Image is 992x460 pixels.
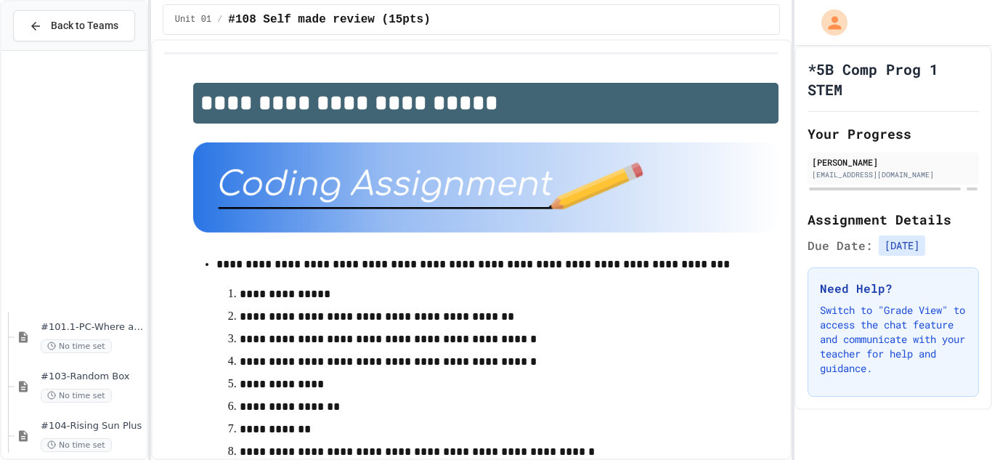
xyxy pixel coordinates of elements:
[820,303,967,376] p: Switch to "Grade View" to access the chat feature and communicate with your teacher for help and ...
[41,321,144,334] span: #101.1-PC-Where am I?
[51,18,118,33] span: Back to Teams
[808,124,979,144] h2: Your Progress
[812,156,975,169] div: [PERSON_NAME]
[228,11,430,28] span: #108 Self made review (15pts)
[812,169,975,180] div: [EMAIL_ADDRESS][DOMAIN_NAME]
[217,14,222,25] span: /
[879,235,925,256] span: [DATE]
[41,420,144,432] span: #104-Rising Sun Plus
[808,209,979,230] h2: Assignment Details
[808,237,873,254] span: Due Date:
[820,280,967,297] h3: Need Help?
[41,389,112,403] span: No time set
[175,14,211,25] span: Unit 01
[13,10,135,41] button: Back to Teams
[41,339,112,353] span: No time set
[41,371,144,383] span: #103-Random Box
[806,6,851,39] div: My Account
[808,59,979,100] h1: *5B Comp Prog 1 STEM
[41,438,112,452] span: No time set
